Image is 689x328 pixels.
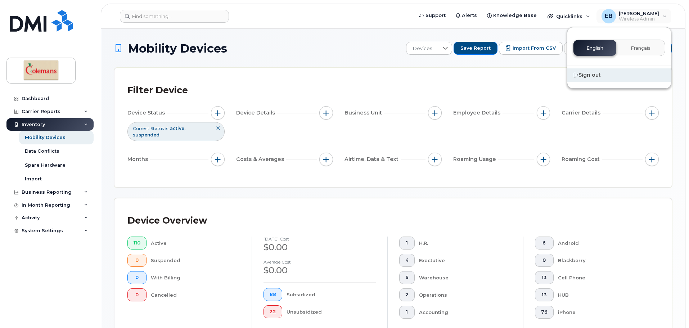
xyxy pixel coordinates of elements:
[127,254,147,267] button: 0
[133,125,164,131] span: Current Status
[151,271,240,284] div: With Billing
[264,260,376,264] h4: Average cost
[127,211,207,230] div: Device Overview
[419,271,512,284] div: Warehouse
[558,254,648,267] div: Blackberry
[419,306,512,319] div: Accounting
[264,305,282,318] button: 22
[535,306,554,319] button: 76
[399,254,415,267] button: 4
[499,42,563,55] button: Import from CSV
[264,288,282,301] button: 88
[134,275,140,280] span: 0
[127,237,147,250] button: 110
[535,237,554,250] button: 6
[127,81,188,100] div: Filter Device
[558,306,648,319] div: iPhone
[567,68,671,82] div: Sign out
[134,240,140,246] span: 110
[558,288,648,301] div: HUB
[419,237,512,250] div: H.R.
[513,45,556,51] span: Import from CSV
[535,288,554,301] button: 13
[419,254,512,267] div: Exectutive
[405,257,409,263] span: 4
[405,240,409,246] span: 1
[134,292,140,298] span: 0
[127,156,150,163] span: Months
[127,109,167,117] span: Device Status
[151,237,240,250] div: Active
[399,306,415,319] button: 1
[344,156,401,163] span: Airtime, Data & Text
[406,42,438,55] span: Devices
[264,264,376,277] div: $0.00
[151,288,240,301] div: Cancelled
[564,42,620,55] button: Export to CSV
[134,257,140,263] span: 0
[287,288,376,301] div: Subsidized
[419,288,512,301] div: Operations
[264,237,376,241] h4: [DATE] cost
[541,257,548,263] span: 0
[558,271,648,284] div: Cell Phone
[631,45,650,51] span: Français
[344,109,384,117] span: Business Unit
[399,237,415,250] button: 1
[170,126,185,131] span: active
[460,45,491,51] span: Save Report
[287,305,376,318] div: Unsubsidized
[264,241,376,253] div: $0.00
[562,156,602,163] span: Roaming Cost
[541,240,548,246] span: 6
[562,109,603,117] span: Carrier Details
[236,109,277,117] span: Device Details
[535,254,554,267] button: 0
[128,42,227,55] span: Mobility Devices
[453,109,503,117] span: Employee Details
[535,271,554,284] button: 13
[133,132,159,138] span: suspended
[165,125,168,131] span: is
[151,254,240,267] div: Suspended
[127,271,147,284] button: 0
[127,288,147,301] button: 0
[405,309,409,315] span: 1
[541,309,548,315] span: 76
[541,275,548,280] span: 13
[270,292,276,297] span: 88
[399,271,415,284] button: 6
[558,237,648,250] div: Android
[270,309,276,315] span: 22
[454,42,497,55] button: Save Report
[405,292,409,298] span: 2
[541,292,548,298] span: 13
[405,275,409,280] span: 6
[453,156,498,163] span: Roaming Usage
[236,156,286,163] span: Costs & Averages
[399,288,415,301] button: 2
